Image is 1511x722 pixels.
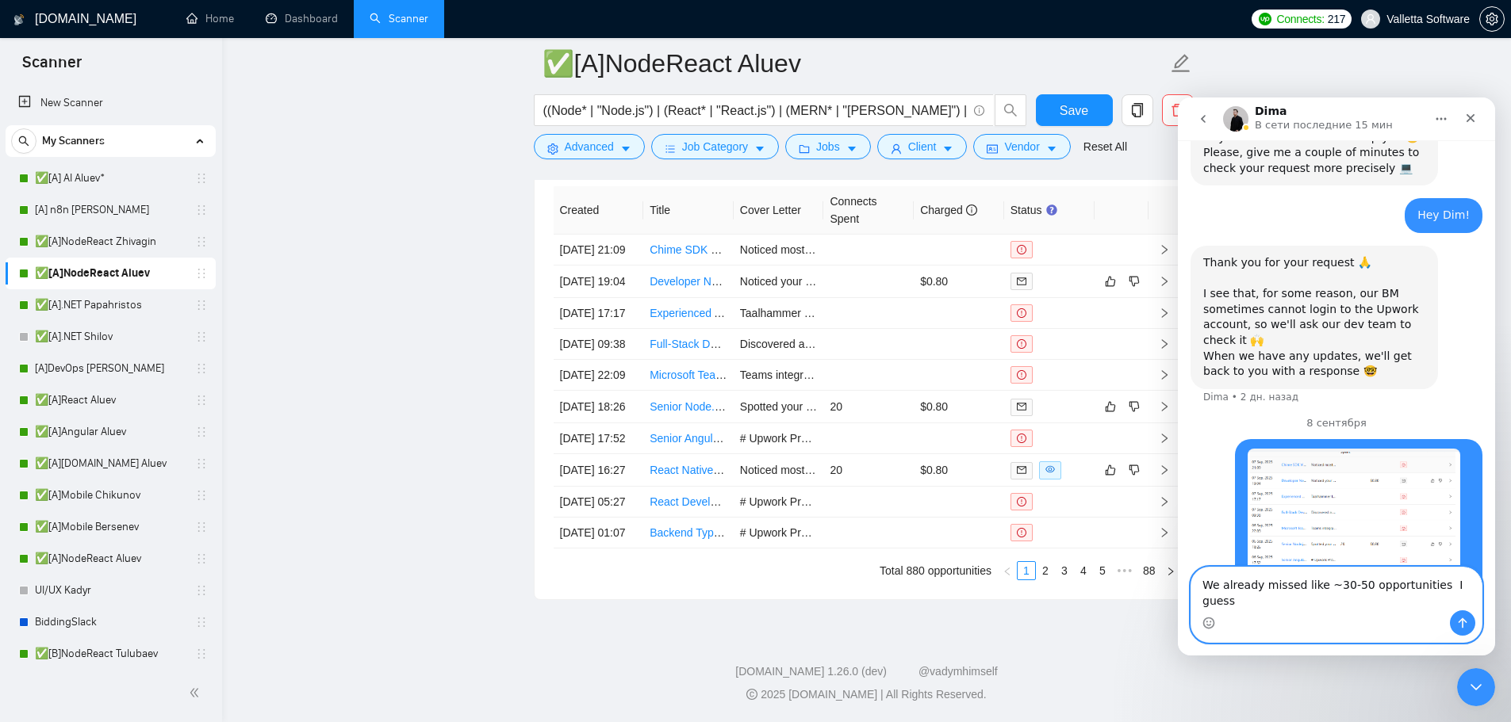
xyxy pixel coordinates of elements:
th: Status [1004,186,1095,235]
li: Next 5 Pages [1112,561,1137,580]
span: copyright [746,689,757,700]
a: ✅[A]Mobile Chikunov [35,479,186,511]
button: setting [1479,6,1505,32]
span: mail [1017,277,1026,286]
button: right [1161,561,1180,580]
span: Connects: [1276,10,1324,28]
span: Vendor [1004,138,1039,155]
span: dislike [1129,400,1140,413]
span: holder [195,204,208,216]
span: idcard [987,143,998,155]
textarea: Ваше сообщение... [13,470,304,513]
button: dislike [1125,397,1144,416]
span: exclamation-circle [1017,308,1026,318]
a: Chime SDK Video Call Web App [650,243,809,256]
input: Search Freelance Jobs... [543,101,967,120]
a: ✅[A].NET Shilov [35,321,186,353]
td: React Native & Web Developer for Smart Receipt & Price Tracking MVP [643,454,734,487]
span: Scanner [10,51,94,84]
a: 88 [1138,562,1160,579]
li: 1 [1017,561,1036,580]
button: settingAdvancedcaret-down [534,134,645,159]
span: edit [1171,53,1191,74]
button: delete [1162,94,1194,126]
a: dashboardDashboard [266,12,338,25]
span: holder [195,362,208,375]
span: right [1159,244,1170,255]
td: [DATE] 16:27 [554,454,644,487]
button: copy [1122,94,1153,126]
td: Backend Typescript Engineer [643,518,734,548]
span: right [1159,401,1170,412]
button: idcardVendorcaret-down [973,134,1070,159]
span: user [891,143,902,155]
span: holder [195,616,208,628]
button: like [1101,272,1120,291]
span: like [1105,464,1116,476]
span: setting [1480,13,1504,25]
a: ✅[A]NodeReact Zhivagin [35,226,186,258]
span: search [995,103,1026,117]
span: holder [195,394,208,407]
span: folder [799,143,810,155]
td: [DATE] 19:04 [554,265,644,298]
td: $0.80 [914,391,1004,423]
a: homeHome [186,12,234,25]
span: holder [195,489,208,502]
td: [DATE] 09:38 [554,329,644,360]
button: Средство выбора эмодзи [25,519,37,532]
button: dislike [1125,272,1144,291]
td: Microsoft Teams App Development in React [643,360,734,391]
a: [A] n8n [PERSON_NAME] [35,194,186,226]
span: ••• [1112,561,1137,580]
button: like [1101,460,1120,479]
a: ✅[A].NET Papahristos [35,289,186,321]
li: 5 [1093,561,1112,580]
iframe: Intercom live chat [1178,97,1495,655]
button: Save [1036,94,1113,126]
span: holder [195,267,208,280]
a: ✅[A]React Aluev [35,384,186,416]
a: New Scanner [18,87,203,119]
span: user [1365,13,1376,25]
span: info-circle [974,105,984,116]
a: ✅[A]NodeReact Aluev [35,543,186,575]
a: Senior Angular + NestJS Dev [650,432,794,445]
span: Charged [920,204,977,216]
span: holder [195,172,208,185]
li: Previous Page [998,561,1017,580]
td: 20 [823,391,914,423]
span: caret-down [942,143,953,155]
span: eye [1045,464,1055,474]
a: ✅[A][DOMAIN_NAME] Aluev [35,448,186,479]
span: exclamation-circle [1017,339,1026,349]
a: UI/UX Kadyr [35,575,186,606]
input: Scanner name... [543,44,1168,83]
span: holder [195,457,208,470]
td: [DATE] 22:09 [554,360,644,391]
a: 1 [1018,562,1035,579]
div: Tooltip anchor [1045,203,1059,217]
button: barsJob Categorycaret-down [651,134,779,159]
a: React Native & Web Developer for Smart Receipt & Price Tracking MVP [650,464,1003,476]
button: left [998,561,1017,580]
td: $0.80 [914,265,1004,298]
td: [DATE] 01:07 [554,518,644,548]
td: Chime SDK Video Call Web App [643,235,734,265]
span: right [1159,527,1170,538]
td: [DATE] 18:26 [554,391,644,423]
button: folderJobscaret-down [785,134,871,159]
div: info@vallettasoftware.com говорит… [13,342,305,599]
td: [DATE] 17:52 [554,423,644,454]
li: New Scanner [6,87,216,119]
